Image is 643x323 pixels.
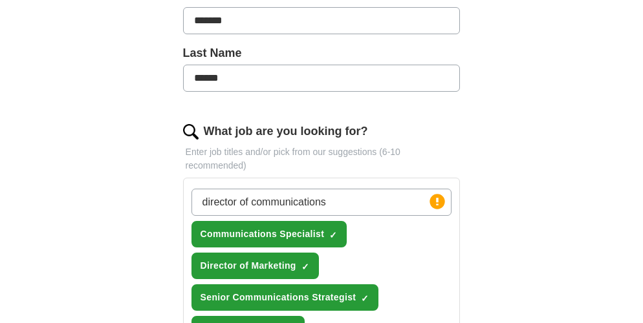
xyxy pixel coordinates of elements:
img: search.png [183,124,199,140]
span: ✓ [301,262,309,272]
button: Communications Specialist✓ [191,221,347,247]
span: ✓ [329,230,337,240]
button: Director of Marketing✓ [191,253,319,279]
label: Last Name [183,45,461,62]
p: Enter job titles and/or pick from our suggestions (6-10 recommended) [183,145,461,172]
button: Senior Communications Strategist✓ [191,284,379,311]
input: Type a job title and press enter [191,189,452,216]
label: What job are you looking for? [204,123,368,140]
span: ✓ [361,293,369,304]
span: Communications Specialist [201,227,325,241]
span: Senior Communications Strategist [201,291,356,304]
span: Director of Marketing [201,259,296,273]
